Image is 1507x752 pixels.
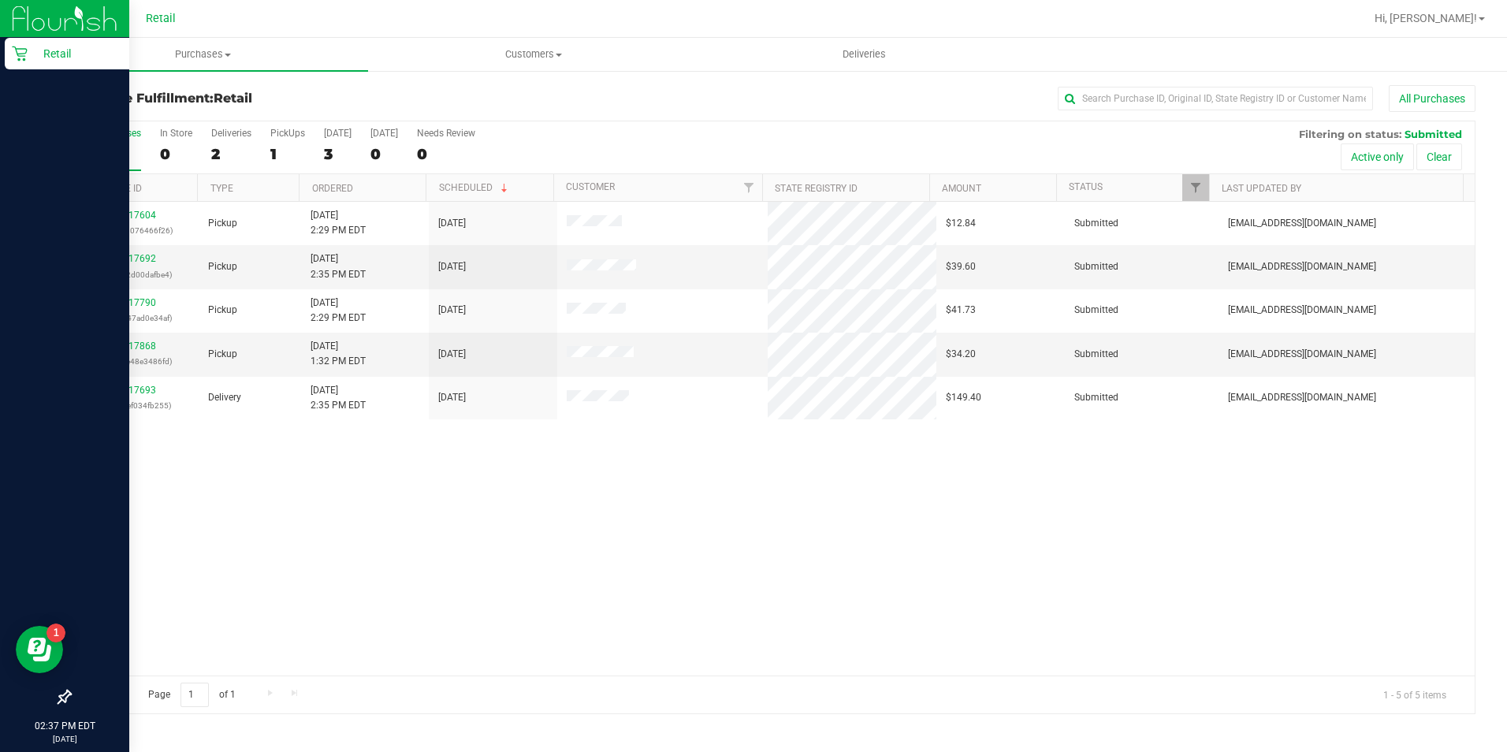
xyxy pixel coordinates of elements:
[311,296,366,326] span: [DATE] 2:29 PM EDT
[324,128,352,139] div: [DATE]
[946,216,976,231] span: $12.84
[80,267,189,282] p: (e526962d00dafbe4)
[311,251,366,281] span: [DATE] 2:35 PM EDT
[369,47,698,61] span: Customers
[946,390,981,405] span: $149.40
[1182,174,1208,201] a: Filter
[942,183,981,194] a: Amount
[736,174,762,201] a: Filter
[439,182,511,193] a: Scheduled
[1058,87,1373,110] input: Search Purchase ID, Original ID, State Registry ID or Customer Name...
[160,145,192,163] div: 0
[821,47,907,61] span: Deliveries
[1069,181,1103,192] a: Status
[270,128,305,139] div: PickUps
[1299,128,1401,140] span: Filtering on status:
[1228,347,1376,362] span: [EMAIL_ADDRESS][DOMAIN_NAME]
[210,183,233,194] a: Type
[438,347,466,362] span: [DATE]
[135,683,248,707] span: Page of 1
[417,128,475,139] div: Needs Review
[946,303,976,318] span: $41.73
[438,303,466,318] span: [DATE]
[1228,216,1376,231] span: [EMAIL_ADDRESS][DOMAIN_NAME]
[1375,12,1477,24] span: Hi, [PERSON_NAME]!
[47,624,65,642] iframe: Resource center unread badge
[1074,259,1118,274] span: Submitted
[80,311,189,326] p: (0dd07d47ad0e34af)
[311,383,366,413] span: [DATE] 2:35 PM EDT
[1222,183,1301,194] a: Last Updated By
[417,145,475,163] div: 0
[38,47,368,61] span: Purchases
[1228,303,1376,318] span: [EMAIL_ADDRESS][DOMAIN_NAME]
[1341,143,1414,170] button: Active only
[208,303,237,318] span: Pickup
[7,719,122,733] p: 02:37 PM EDT
[12,46,28,61] inline-svg: Retail
[775,183,858,194] a: State Registry ID
[112,210,156,221] a: 01617604
[38,38,368,71] a: Purchases
[946,259,976,274] span: $39.60
[438,390,466,405] span: [DATE]
[208,216,237,231] span: Pickup
[946,347,976,362] span: $34.20
[146,12,176,25] span: Retail
[312,183,353,194] a: Ordered
[270,145,305,163] div: 1
[1371,683,1459,706] span: 1 - 5 of 5 items
[1228,390,1376,405] span: [EMAIL_ADDRESS][DOMAIN_NAME]
[160,128,192,139] div: In Store
[324,145,352,163] div: 3
[7,733,122,745] p: [DATE]
[566,181,615,192] a: Customer
[1074,347,1118,362] span: Submitted
[438,216,466,231] span: [DATE]
[112,385,156,396] a: 01617693
[1416,143,1462,170] button: Clear
[16,626,63,673] iframe: Resource center
[80,398,189,413] p: (c12bb9ef034fb255)
[699,38,1029,71] a: Deliveries
[368,38,698,71] a: Customers
[1405,128,1462,140] span: Submitted
[112,297,156,308] a: 01617790
[208,347,237,362] span: Pickup
[211,145,251,163] div: 2
[208,390,241,405] span: Delivery
[1074,303,1118,318] span: Submitted
[80,354,189,369] p: (a438b4e48e3486fd)
[311,208,366,238] span: [DATE] 2:29 PM EDT
[1389,85,1475,112] button: All Purchases
[1074,216,1118,231] span: Submitted
[1074,390,1118,405] span: Submitted
[112,253,156,264] a: 01617692
[214,91,252,106] span: Retail
[69,91,538,106] h3: Purchase Fulfillment:
[438,259,466,274] span: [DATE]
[211,128,251,139] div: Deliveries
[311,339,366,369] span: [DATE] 1:32 PM EDT
[370,145,398,163] div: 0
[370,128,398,139] div: [DATE]
[1228,259,1376,274] span: [EMAIL_ADDRESS][DOMAIN_NAME]
[80,223,189,238] p: (20aedd8076466f26)
[208,259,237,274] span: Pickup
[112,341,156,352] a: 01617868
[180,683,209,707] input: 1
[28,44,122,63] p: Retail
